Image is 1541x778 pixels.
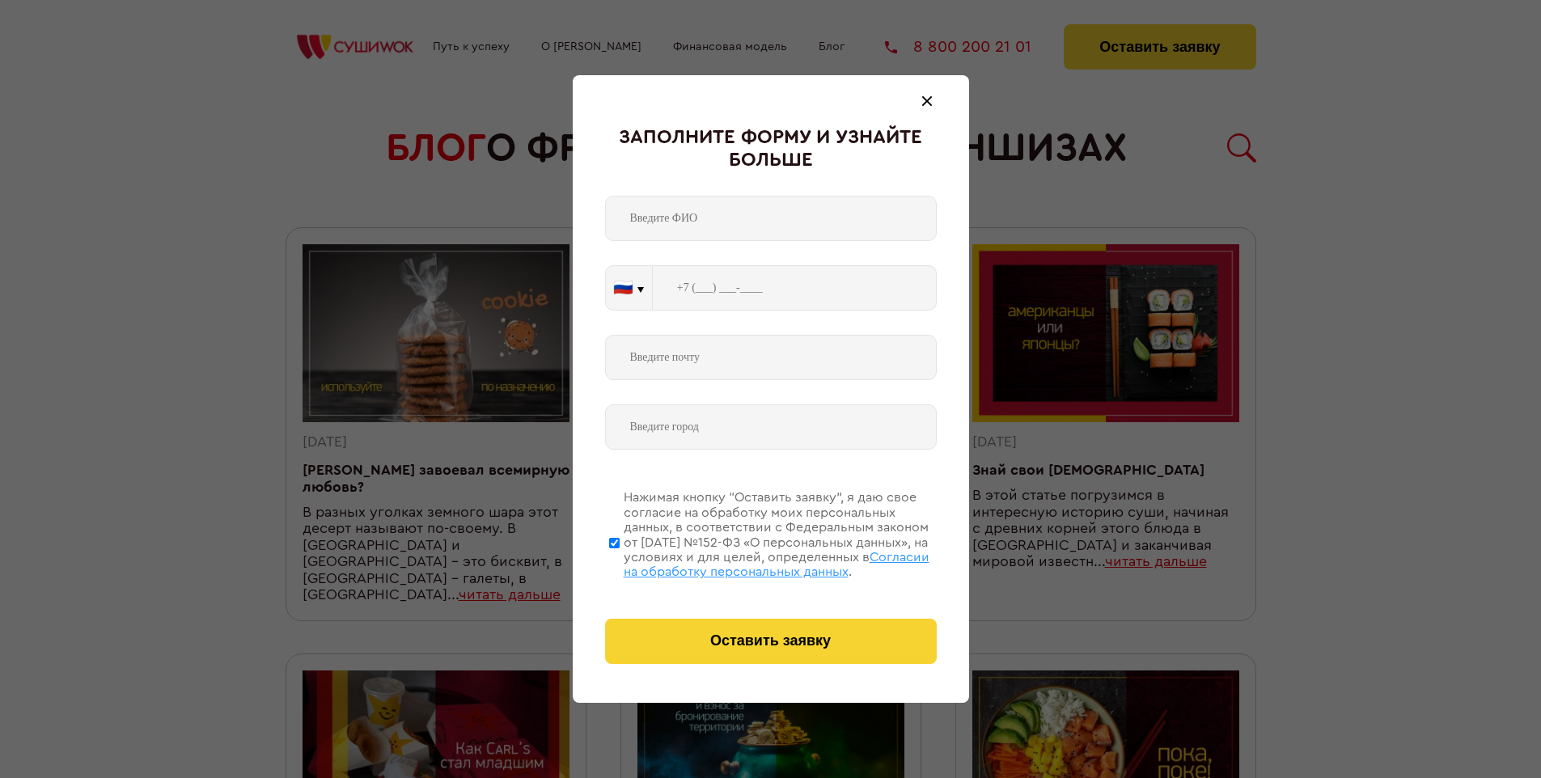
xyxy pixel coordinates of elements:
div: Нажимая кнопку “Оставить заявку”, я даю свое согласие на обработку моих персональных данных, в со... [624,490,937,579]
input: Введите ФИО [605,196,937,241]
span: Согласии на обработку персональных данных [624,551,929,578]
button: Оставить заявку [605,619,937,664]
input: +7 (___) ___-____ [653,265,937,311]
button: 🇷🇺 [606,266,652,310]
input: Введите город [605,404,937,450]
input: Введите почту [605,335,937,380]
div: Заполните форму и узнайте больше [605,127,937,171]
